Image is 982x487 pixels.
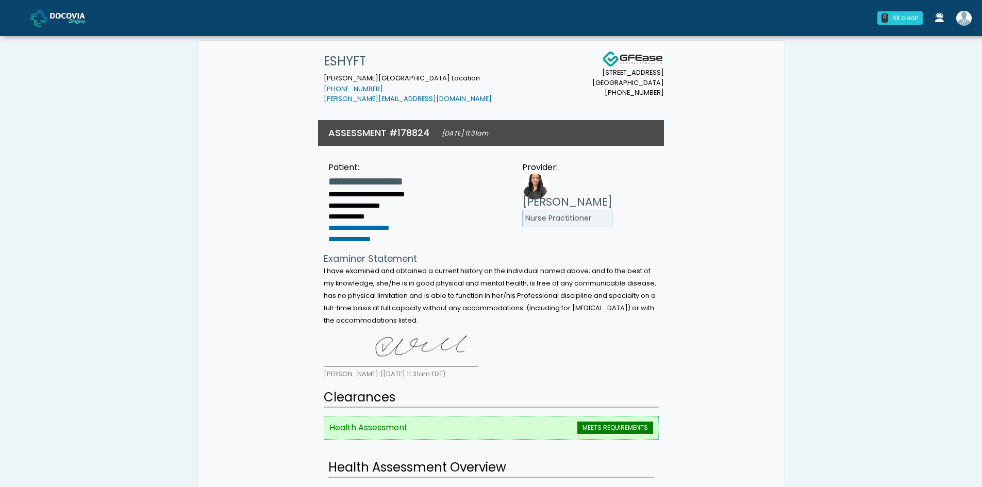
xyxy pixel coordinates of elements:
img: Docovia [50,13,102,23]
small: [PERSON_NAME] ([DATE] 11:31am EDT) [324,370,445,378]
img: Shakerra Crippen [956,11,972,26]
div: Provider: [522,161,612,174]
small: [PERSON_NAME][GEOGRAPHIC_DATA] Location [324,74,492,104]
small: [STREET_ADDRESS] [GEOGRAPHIC_DATA] [PHONE_NUMBER] [592,68,664,97]
a: [PERSON_NAME][EMAIL_ADDRESS][DOMAIN_NAME] [324,94,492,103]
li: Nurse Practitioner [522,210,612,227]
div: Patient: [328,161,405,174]
img: Docovia [30,10,47,27]
a: 0 All clear! [871,7,929,29]
img: Provider image [522,174,548,199]
h3: ASSESSMENT #178824 [328,126,429,139]
h4: Examiner Statement [324,253,659,264]
h2: Clearances [324,388,659,408]
div: All clear! [892,13,919,23]
img: NTiiAAAAAGSURBVAMA1cSdSfqhEToAAAAASUVORK5CYII= [324,330,478,366]
h3: [PERSON_NAME] [522,194,612,210]
a: Docovia [30,1,102,35]
a: [PHONE_NUMBER] [324,85,383,93]
li: Health Assessment [324,416,659,440]
h2: Health Assessment Overview [328,458,654,478]
div: 0 [881,13,888,23]
span: MEETS REQUIREMENTS [577,422,653,434]
small: [DATE] 11:31am [442,129,488,138]
h1: ESHYFT [324,51,492,72]
small: I have examined and obtained a current history on the individual named above; and to the best of ... [324,266,656,325]
img: Docovia Staffing Logo [602,51,664,68]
